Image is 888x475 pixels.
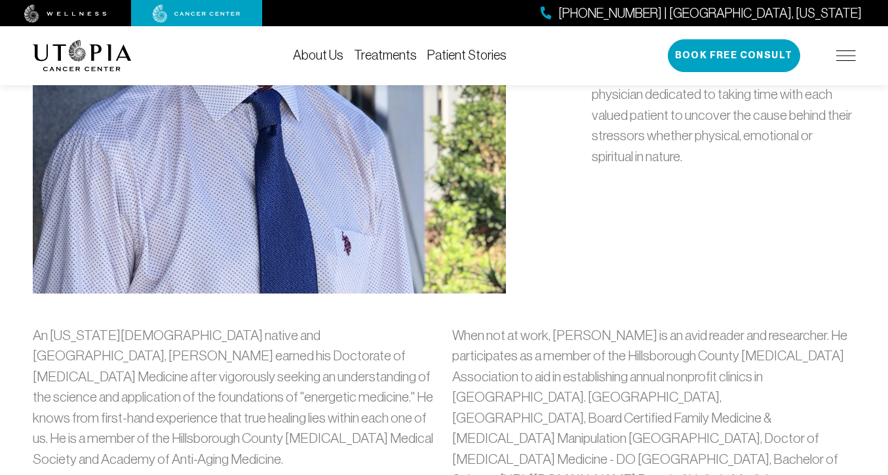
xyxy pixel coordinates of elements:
[33,325,436,470] p: An [US_STATE][DEMOGRAPHIC_DATA] native and [GEOGRAPHIC_DATA], [PERSON_NAME] earned his Doctorate ...
[354,48,417,62] a: Treatments
[558,4,862,23] span: [PHONE_NUMBER] | [GEOGRAPHIC_DATA], [US_STATE]
[153,5,241,23] img: cancer center
[668,39,800,72] button: Book Free Consult
[293,48,343,62] a: About Us
[541,4,862,23] a: [PHONE_NUMBER] | [GEOGRAPHIC_DATA], [US_STATE]
[33,40,132,71] img: logo
[836,50,856,61] img: icon-hamburger
[24,5,107,23] img: wellness
[427,48,507,62] a: Patient Stories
